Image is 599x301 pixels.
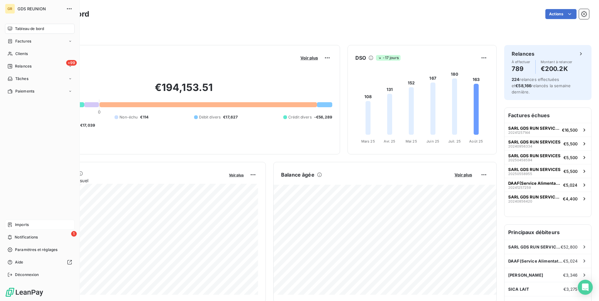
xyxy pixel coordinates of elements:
span: DAAF(Service Alimentation) [508,258,563,263]
span: Factures [15,38,31,44]
span: 20241257259 [508,186,531,189]
span: Tâches [15,76,28,82]
span: 1 [71,231,77,237]
span: SARL GDS RUN SERVICES [508,153,561,158]
button: SARL GDS RUN SERVICES20241257144€16,500 [504,123,591,137]
span: Montant à relancer [541,60,572,64]
div: Open Intercom Messenger [578,280,593,295]
span: €5,024 [563,183,577,188]
span: SICA LAIT [508,287,529,292]
span: Relances [15,63,32,69]
span: Débit divers [199,114,221,120]
span: 20240856420 [508,199,532,203]
span: SARL GDS RUN SERVICES [508,244,561,249]
h4: 789 [512,64,530,74]
span: Voir plus [229,173,244,177]
button: SARL GDS RUN SERVICES20240856420€4,400 [504,192,591,205]
span: €58,166 [515,83,531,88]
span: Notifications [15,234,38,240]
tspan: Mai 25 [406,139,417,143]
span: SARL GDS RUN SERVICES [508,194,560,199]
a: Aide [5,257,75,267]
a: Imports [5,220,75,230]
span: Paramètres et réglages [15,247,57,253]
tspan: Juil. 25 [448,139,461,143]
span: Non-échu [119,114,138,120]
span: €5,500 [563,155,577,160]
span: GDS REUNION [17,6,62,11]
img: Logo LeanPay [5,287,44,297]
span: €5,500 [563,141,577,146]
tspan: Août 25 [469,139,483,143]
span: 0 [98,109,100,114]
span: relances effectuées et relancés la semaine dernière. [512,77,571,94]
span: €114 [140,114,149,120]
a: Factures [5,36,75,46]
button: Actions [545,9,577,19]
span: SARL GDS RUN SERVICES [508,126,559,131]
span: Imports [15,222,29,228]
button: SARL GDS RUN SERVICES20250558955€5,500 [504,164,591,178]
a: Paramètres et réglages [5,245,75,255]
span: +99 [66,60,77,66]
span: SARL GDS RUN SERVICES [508,139,561,144]
span: €52,800 [561,244,577,249]
a: Tâches [5,74,75,84]
span: €3,275 [563,287,577,292]
span: DAAF(Service Alimentation) [508,181,561,186]
a: +99Relances [5,61,75,71]
span: Crédit divers [288,114,312,120]
button: SARL GDS RUN SERVICES20240956334€5,500 [504,137,591,150]
span: €5,024 [563,258,577,263]
tspan: Avr. 25 [384,139,395,143]
span: Voir plus [300,55,318,60]
span: À effectuer [512,60,530,64]
button: Voir plus [227,172,246,178]
h6: Principaux débiteurs [504,225,591,240]
button: Voir plus [299,55,320,61]
div: GR [5,4,15,14]
h4: €200.2K [541,64,572,74]
span: Clients [15,51,28,57]
span: -€56,289 [314,114,332,120]
tspan: Juin 25 [426,139,439,143]
span: Aide [15,259,23,265]
span: Voir plus [455,172,472,177]
span: Déconnexion [15,272,39,278]
span: €17,627 [223,114,238,120]
h6: Factures échues [504,108,591,123]
span: €16,500 [562,128,577,133]
span: 20250558955 [508,172,532,176]
button: SARL GDS RUN SERVICES20250458594€5,500 [504,150,591,164]
span: €3,346 [563,273,577,278]
span: [PERSON_NAME] [508,273,543,278]
a: Tableau de bord [5,24,75,34]
span: €5,500 [563,169,577,174]
span: 20240956334 [508,144,532,148]
button: Voir plus [453,172,474,178]
h6: DSO [355,54,366,62]
button: DAAF(Service Alimentation)20241257259€5,024 [504,178,591,192]
tspan: Mars 25 [361,139,375,143]
span: SARL GDS RUN SERVICES [508,167,561,172]
h6: Relances [512,50,534,58]
span: Chiffre d'affaires mensuel [35,177,225,184]
h6: Balance âgée [281,171,314,178]
span: 20250458594 [508,158,532,162]
span: Tableau de bord [15,26,44,32]
span: -17 jours [376,55,400,61]
span: Paiements [15,88,34,94]
a: Clients [5,49,75,59]
span: €4,400 [563,196,577,201]
h2: €194,153.51 [35,81,332,100]
a: Paiements [5,86,75,96]
span: -€17,039 [78,123,95,128]
span: 20241257144 [508,131,530,134]
span: 224 [512,77,519,82]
